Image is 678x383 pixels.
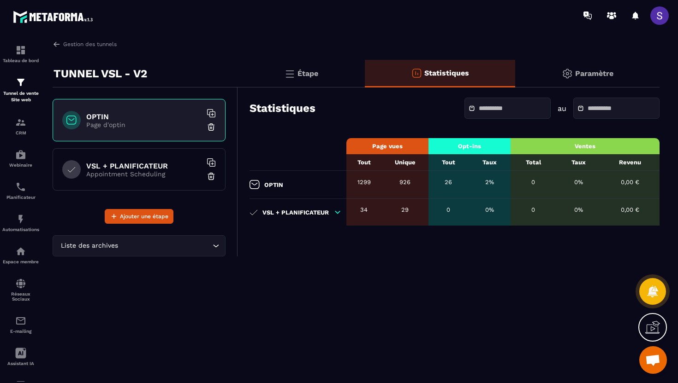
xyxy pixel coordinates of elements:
p: E-mailing [2,329,39,334]
p: Webinaire [2,162,39,168]
img: trash [207,172,216,181]
th: Taux [469,154,511,171]
a: Gestion des tunnels [53,40,117,48]
p: Page d'optin [86,121,202,128]
th: Tout [428,154,469,171]
div: 2% [473,179,506,186]
div: Search for option [53,235,226,256]
img: formation [15,45,26,56]
p: TUNNEL VSL - V2 [54,64,147,83]
a: formationformationCRM [2,110,39,142]
img: formation [15,77,26,88]
div: 34 [351,206,377,213]
p: Paramètre [575,69,613,78]
button: Ajouter une étape [105,209,173,224]
span: Liste des archives [59,241,120,251]
p: Appointment Scheduling [86,170,202,178]
th: Tout [346,154,381,171]
p: Automatisations [2,227,39,232]
div: 29 [386,206,423,213]
th: Opt-ins [428,138,511,154]
p: VSL + PLANIFICATEUR [262,209,329,216]
div: 926 [386,179,423,186]
div: 0% [561,206,596,213]
p: Tunnel de vente Site web [2,90,39,103]
a: formationformationTableau de bord [2,38,39,70]
a: formationformationTunnel de vente Site web [2,70,39,110]
img: trash [207,122,216,132]
input: Search for option [120,241,210,251]
img: stats-o.f719a939.svg [411,68,422,79]
div: 26 [433,179,464,186]
p: Tableau de bord [2,58,39,63]
a: automationsautomationsAutomatisations [2,207,39,239]
img: logo [13,8,96,25]
th: Total [511,154,557,171]
div: Ouvrir le chat [639,346,667,374]
img: automations [15,214,26,225]
a: automationsautomationsEspace membre [2,239,39,271]
th: Revenu [601,154,660,171]
p: Réseaux Sociaux [2,291,39,302]
th: Ventes [511,138,660,154]
img: automations [15,149,26,160]
img: arrow [53,40,61,48]
a: Assistant IA [2,341,39,373]
div: 0,00 € [605,179,655,186]
img: formation [15,117,26,128]
img: setting-gr.5f69749f.svg [562,68,573,79]
h6: VSL + PLANIFICATEUR [86,162,202,170]
a: emailemailE-mailing [2,308,39,341]
p: Espace membre [2,259,39,264]
h3: Statistiques [250,102,315,115]
div: 0 [515,179,552,186]
a: schedulerschedulerPlanificateur [2,174,39,207]
div: 0% [473,206,506,213]
p: Étape [297,69,318,78]
img: social-network [15,278,26,289]
span: Ajouter une étape [120,212,168,221]
th: Unique [381,154,428,171]
p: Assistant IA [2,361,39,366]
th: Page vues [346,138,428,154]
div: 0 [515,206,552,213]
p: CRM [2,130,39,135]
p: OPTIN [264,181,283,188]
img: bars.0d591741.svg [284,68,295,79]
div: 0,00 € [605,206,655,213]
a: social-networksocial-networkRéseaux Sociaux [2,271,39,308]
a: automationsautomationsWebinaire [2,142,39,174]
h6: OPTIN [86,112,202,121]
img: automations [15,246,26,257]
div: 0 [433,206,464,213]
p: Statistiques [424,69,469,77]
th: Taux [556,154,601,171]
img: scheduler [15,181,26,192]
img: email [15,315,26,326]
p: Planificateur [2,195,39,200]
div: 1299 [351,179,377,186]
div: 0% [561,179,596,186]
p: au [558,104,566,113]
